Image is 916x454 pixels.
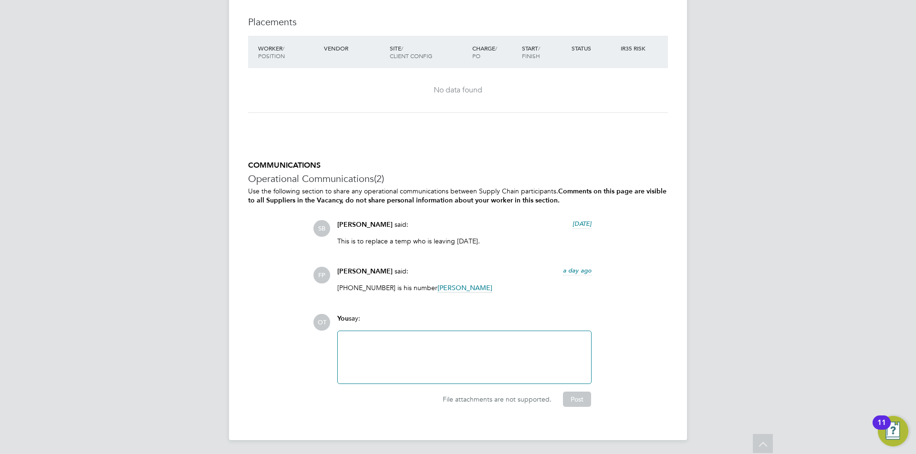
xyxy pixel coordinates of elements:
span: / PO [472,44,497,60]
h3: Placements [248,16,668,28]
span: said: [395,267,408,275]
h3: Operational Communications [248,172,668,185]
div: Vendor [322,40,387,57]
div: No data found [258,85,658,95]
div: Site [387,40,470,64]
span: OT [313,314,330,331]
span: FP [313,267,330,283]
div: say: [337,314,592,331]
div: IR35 Risk [618,40,651,57]
span: You [337,314,349,323]
p: [PHONE_NUMBER] is his number [337,283,592,292]
span: [PERSON_NAME] [337,221,393,229]
span: / Position [258,44,285,60]
button: Open Resource Center, 11 new notifications [878,416,908,446]
span: [DATE] [572,220,592,228]
span: [PERSON_NAME] [437,283,492,293]
span: (2) [374,172,384,185]
span: / Finish [522,44,540,60]
div: Worker [256,40,322,64]
h5: COMMUNICATIONS [248,161,668,171]
span: a day ago [563,266,592,274]
p: Use the following section to share any operational communications between Supply Chain participants. [248,187,668,205]
div: Start [520,40,569,64]
span: [PERSON_NAME] [337,267,393,275]
span: said: [395,220,408,229]
p: This is to replace a temp who is leaving [DATE]. [337,237,592,245]
div: Charge [470,40,520,64]
div: 11 [877,423,886,435]
div: Status [569,40,619,57]
span: SB [313,220,330,237]
button: Post [563,392,591,407]
span: File attachments are not supported. [443,395,552,404]
span: / Client Config [390,44,432,60]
